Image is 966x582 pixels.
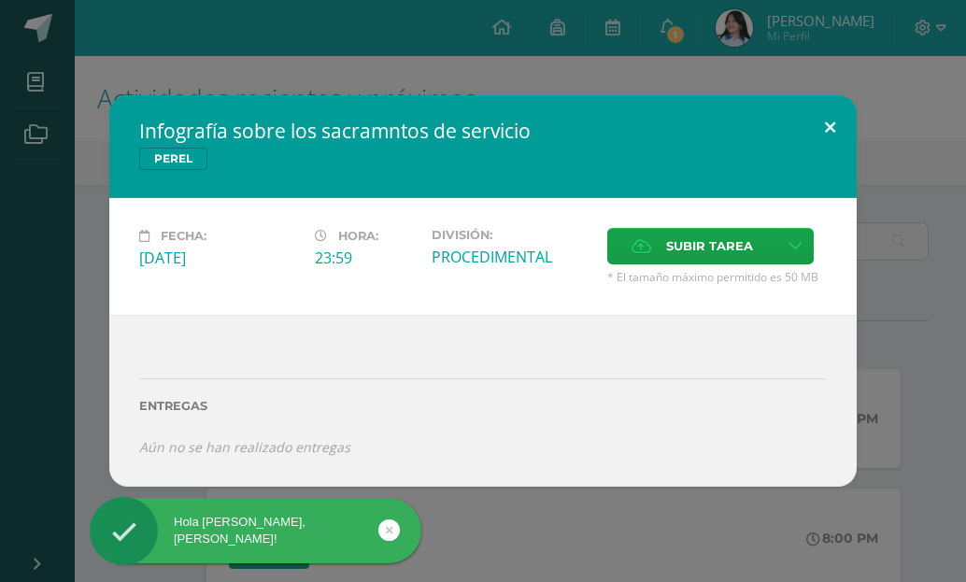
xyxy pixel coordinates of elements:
div: [DATE] [139,248,300,268]
div: Hola [PERSON_NAME], [PERSON_NAME]! [90,514,421,547]
label: División: [432,228,592,242]
button: Close (Esc) [803,95,857,159]
div: 23:59 [315,248,417,268]
span: * El tamaño máximo permitido es 50 MB [607,269,827,285]
label: Entregas [139,399,827,413]
h2: Infografía sobre los sacramntos de servicio [139,118,827,144]
span: Fecha: [161,229,206,243]
div: PROCEDIMENTAL [432,247,592,267]
span: PEREL [139,148,207,170]
i: Aún no se han realizado entregas [139,438,350,456]
span: Subir tarea [666,229,753,263]
span: Hora: [338,229,378,243]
